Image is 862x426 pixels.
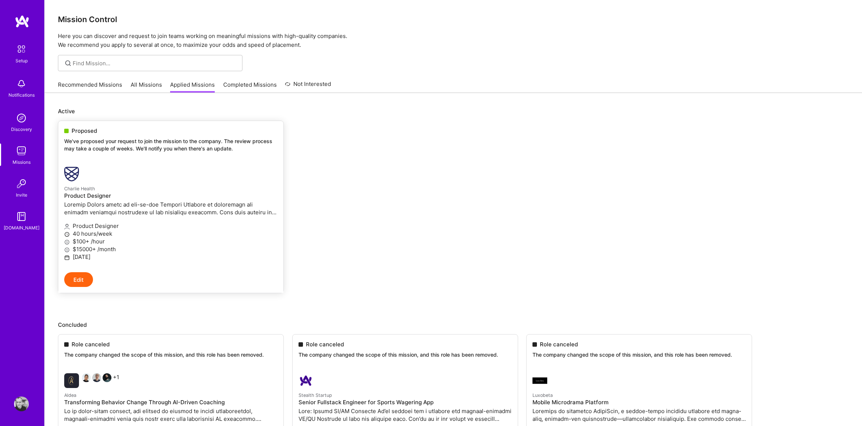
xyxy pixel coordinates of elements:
button: Edit [64,272,93,287]
i: icon Calendar [64,255,70,260]
i: icon MoneyGray [64,247,70,253]
input: Find Mission... [73,59,237,67]
h4: Product Designer [64,193,277,199]
a: Not Interested [285,80,331,93]
p: Here you can discover and request to join teams working on meaningful missions with high-quality ... [58,32,849,49]
i: icon MoneyGray [64,239,70,245]
a: Applied Missions [170,81,215,93]
a: Charlie Health company logoCharlie HealthProduct DesignerLoremip Dolors ametc ad eli-se-doe Tempo... [58,161,283,272]
span: Proposed [72,127,97,135]
div: Missions [13,158,31,166]
div: Setup [15,57,28,65]
p: $15000+ /month [64,245,277,253]
p: Active [58,107,849,115]
img: setup [14,41,29,57]
img: guide book [14,209,29,224]
div: Discovery [11,125,32,133]
h3: Mission Control [58,15,849,24]
img: bell [14,76,29,91]
img: logo [15,15,30,28]
a: User Avatar [12,396,31,411]
i: icon Applicant [64,224,70,229]
a: Recommended Missions [58,81,122,93]
img: discovery [14,111,29,125]
div: [DOMAIN_NAME] [4,224,39,232]
div: Notifications [8,91,35,99]
img: teamwork [14,143,29,158]
p: Product Designer [64,222,277,230]
p: We've proposed your request to join the mission to the company. The review process may take a cou... [64,138,277,152]
img: Charlie Health company logo [64,167,79,181]
small: Charlie Health [64,186,95,191]
div: Invite [16,191,27,199]
p: [DATE] [64,253,277,261]
img: Invite [14,176,29,191]
a: All Missions [131,81,162,93]
p: $100+ /hour [64,238,277,245]
p: Loremip Dolors ametc ad eli-se-doe Tempori Utlabore et doloremagn ali enimadm veniamqui nostrudex... [64,201,277,216]
i: icon Clock [64,232,70,237]
a: Completed Missions [223,81,277,93]
p: 40 hours/week [64,230,277,238]
p: Concluded [58,321,849,329]
img: User Avatar [14,396,29,411]
i: icon SearchGrey [64,59,72,67]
